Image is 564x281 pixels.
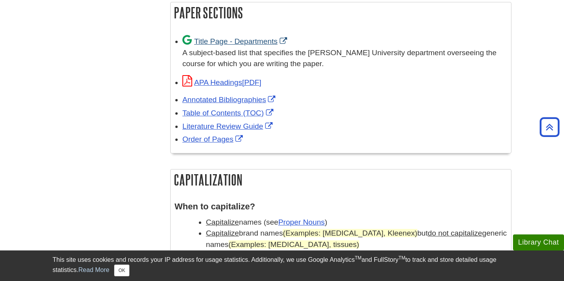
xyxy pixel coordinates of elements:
[428,229,482,237] u: do not capitalize
[182,122,275,130] a: Link opens in new window
[182,95,277,104] a: Link opens in new window
[182,135,245,143] a: Link opens in new window
[283,229,417,237] span: (Examples: [MEDICAL_DATA], Kleenex)
[278,218,325,226] a: Proper Nouns
[53,255,511,276] div: This site uses cookies and records your IP address for usage statistics. Additionally, we use Goo...
[398,255,405,261] sup: TM
[182,47,507,70] div: A subject-based list that specifies the [PERSON_NAME] University department overseeing the course...
[206,228,507,250] li: brand names but generic names
[171,2,511,23] h2: Paper Sections
[355,255,361,261] sup: TM
[537,122,562,132] a: Back to Top
[229,240,359,249] span: (Examples: [MEDICAL_DATA], tissues)
[206,217,507,228] li: names (see )
[206,218,239,226] u: Capitalize
[114,265,129,276] button: Close
[175,202,255,211] strong: When to capitalize?
[182,37,289,45] a: Link opens in new window
[171,169,511,190] h2: Capitalization
[206,229,239,237] u: Capitalize
[182,109,275,117] a: Link opens in new window
[182,78,261,86] a: Link opens in new window
[78,267,109,273] a: Read More
[513,234,564,250] button: Library Chat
